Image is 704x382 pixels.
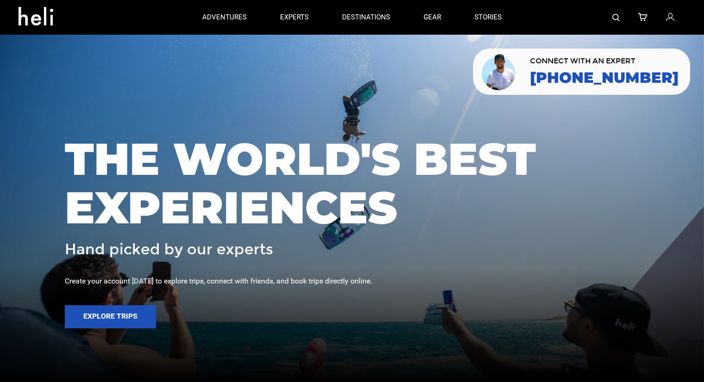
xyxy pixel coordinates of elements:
p: destinations [342,12,390,22]
p: adventures [202,12,247,22]
img: contact our team [480,52,518,91]
img: search-bar-icon.svg [612,14,620,21]
button: Explore Trips [65,305,156,328]
p: experts [280,12,309,22]
span: CONNECT WITH AN EXPERT [530,57,679,65]
span: THE WORLD'S BEST EXPERIENCES [65,135,639,232]
a: [PHONE_NUMBER] [530,69,679,86]
span: Hand picked by our experts [65,241,273,258]
div: Create your account [DATE] to explore trips, connect with friends, and book trips directly online. [65,276,639,287]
